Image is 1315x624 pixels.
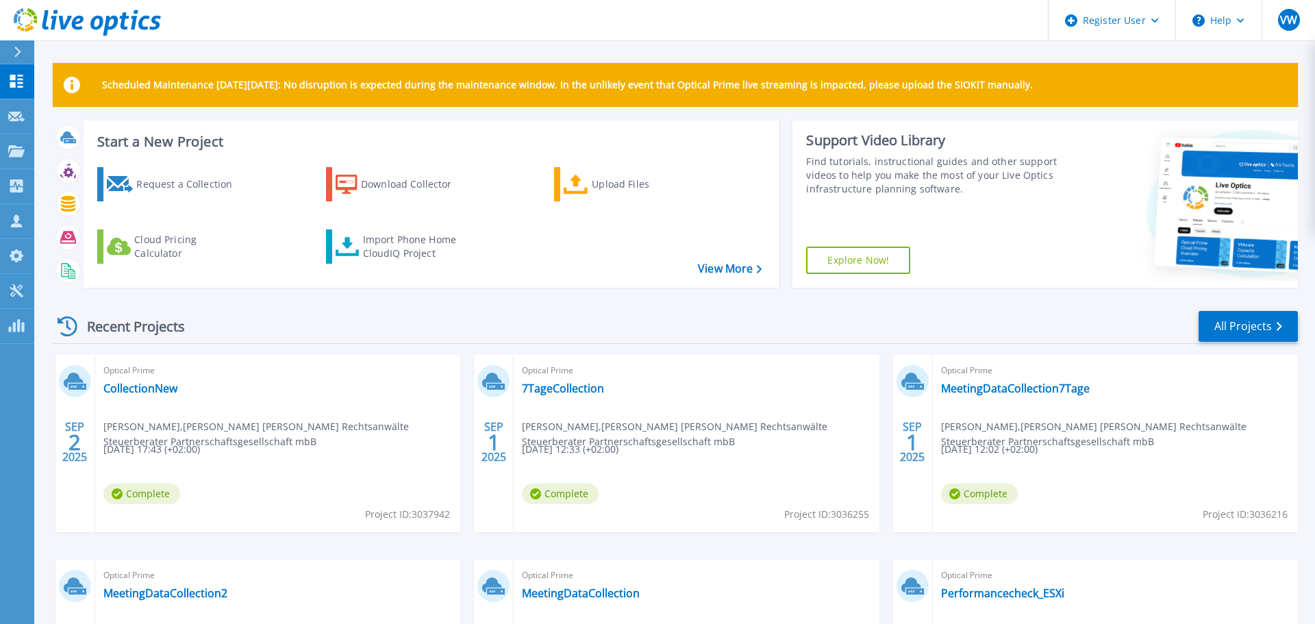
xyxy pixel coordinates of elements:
[361,171,471,198] div: Download Collector
[522,484,599,504] span: Complete
[488,436,500,448] span: 1
[941,586,1064,600] a: Performancecheck_ESXi
[1199,311,1298,342] a: All Projects
[906,436,918,448] span: 1
[1203,507,1288,522] span: Project ID: 3036216
[102,79,1033,90] p: Scheduled Maintenance [DATE][DATE]: No disruption is expected during the maintenance window. In t...
[103,484,180,504] span: Complete
[97,134,762,149] h3: Start a New Project
[103,419,460,449] span: [PERSON_NAME] , [PERSON_NAME] [PERSON_NAME] Rechtsanwälte Steuerberater Partnerschaftsgesellschaf...
[53,310,203,343] div: Recent Projects
[522,419,879,449] span: [PERSON_NAME] , [PERSON_NAME] [PERSON_NAME] Rechtsanwälte Steuerberater Partnerschaftsgesellschaf...
[97,229,250,264] a: Cloud Pricing Calculator
[698,262,762,275] a: View More
[522,568,871,583] span: Optical Prime
[522,442,618,457] span: [DATE] 12:33 (+02:00)
[62,417,88,467] div: SEP 2025
[592,171,701,198] div: Upload Files
[103,586,227,600] a: MeetingDataCollection2
[136,171,246,198] div: Request a Collection
[103,363,452,378] span: Optical Prime
[522,363,871,378] span: Optical Prime
[941,442,1038,457] span: [DATE] 12:02 (+02:00)
[522,382,604,395] a: 7TageCollection
[806,247,910,274] a: Explore Now!
[97,167,250,201] a: Request a Collection
[806,155,1064,196] div: Find tutorials, instructional guides and other support videos to help you make the most of your L...
[941,484,1018,504] span: Complete
[68,436,81,448] span: 2
[365,507,450,522] span: Project ID: 3037942
[522,586,640,600] a: MeetingDataCollection
[481,417,507,467] div: SEP 2025
[941,363,1290,378] span: Optical Prime
[103,382,177,395] a: CollectionNew
[554,167,707,201] a: Upload Files
[103,442,200,457] span: [DATE] 17:43 (+02:00)
[326,167,479,201] a: Download Collector
[134,233,244,260] div: Cloud Pricing Calculator
[941,419,1298,449] span: [PERSON_NAME] , [PERSON_NAME] [PERSON_NAME] Rechtsanwälte Steuerberater Partnerschaftsgesellschaf...
[899,417,925,467] div: SEP 2025
[363,233,470,260] div: Import Phone Home CloudIQ Project
[103,568,452,583] span: Optical Prime
[1280,14,1297,25] span: VW
[806,132,1064,149] div: Support Video Library
[941,568,1290,583] span: Optical Prime
[784,507,869,522] span: Project ID: 3036255
[941,382,1090,395] a: MeetingDataCollection7Tage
